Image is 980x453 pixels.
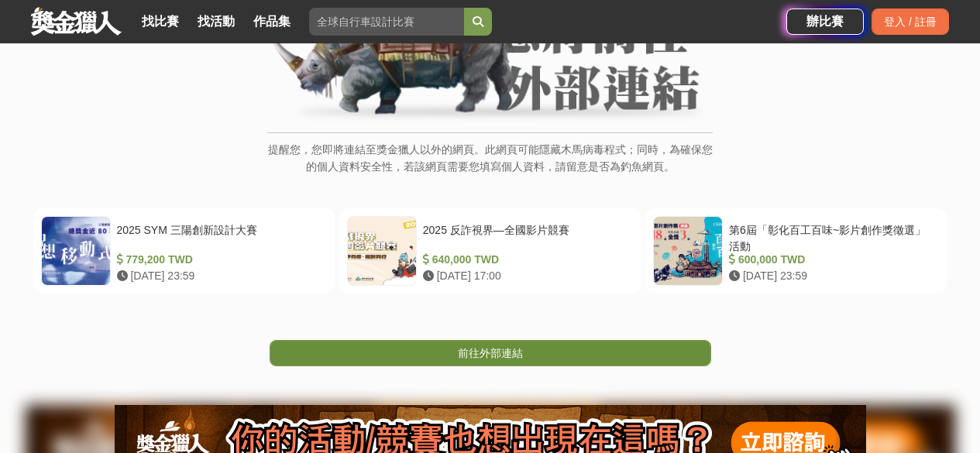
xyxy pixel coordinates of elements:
[191,11,241,33] a: 找活動
[872,9,949,35] div: 登入 / 註冊
[339,208,641,293] a: 2025 反詐視界—全國影片競賽 640,000 TWD [DATE] 17:00
[136,11,185,33] a: 找比賽
[729,222,933,252] div: 第6屆「彰化百工百味~影片創作獎徵選」活動
[786,9,864,35] a: 辦比賽
[247,11,297,33] a: 作品集
[423,252,627,268] div: 640,000 TWD
[458,347,523,359] span: 前往外部連結
[117,222,321,252] div: 2025 SYM 三陽創新設計大賽
[117,268,321,284] div: [DATE] 23:59
[33,208,335,293] a: 2025 SYM 三陽創新設計大賽 779,200 TWD [DATE] 23:59
[267,141,713,191] p: 提醒您，您即將連結至獎金獵人以外的網頁。此網頁可能隱藏木馬病毒程式；同時，為確保您的個人資料安全性，若該網頁需要您填寫個人資料，請留意是否為釣魚網頁。
[309,8,464,36] input: 全球自行車設計比賽
[729,268,933,284] div: [DATE] 23:59
[645,208,947,293] a: 第6屆「彰化百工百味~影片創作獎徵選」活動 600,000 TWD [DATE] 23:59
[270,340,711,366] a: 前往外部連結
[423,222,627,252] div: 2025 反詐視界—全國影片競賽
[117,252,321,268] div: 779,200 TWD
[423,268,627,284] div: [DATE] 17:00
[729,252,933,268] div: 600,000 TWD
